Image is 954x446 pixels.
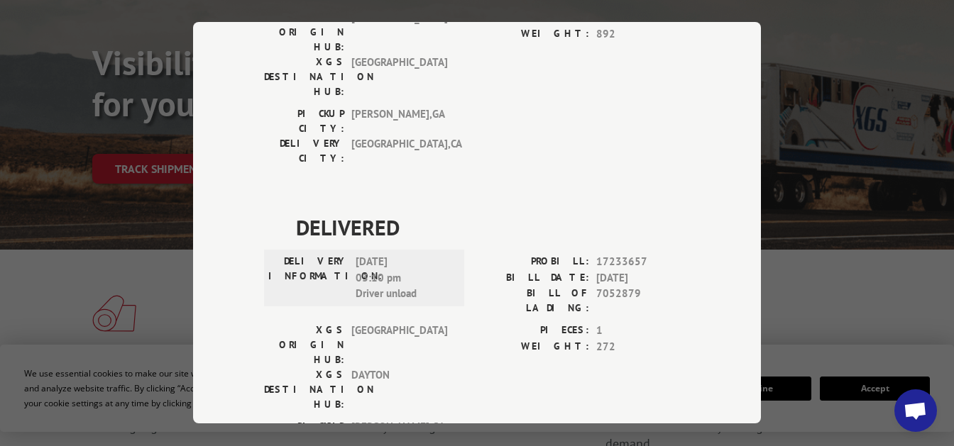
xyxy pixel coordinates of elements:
[351,323,447,368] span: [GEOGRAPHIC_DATA]
[477,26,589,43] label: WEIGHT:
[356,255,451,303] span: [DATE] 03:10 pm Driver unload
[351,55,447,100] span: [GEOGRAPHIC_DATA]
[268,255,349,303] label: DELIVERY INFORMATION:
[477,323,589,340] label: PIECES:
[296,212,690,244] span: DELIVERED
[351,368,447,413] span: DAYTON
[264,323,344,368] label: XGS ORIGIN HUB:
[264,11,344,55] label: XGS ORIGIN HUB:
[477,270,589,286] label: BILL DATE:
[477,339,589,355] label: WEIGHT:
[264,137,344,167] label: DELIVERY CITY:
[596,339,690,355] span: 272
[351,11,447,55] span: [GEOGRAPHIC_DATA]
[894,389,937,432] div: Open chat
[264,107,344,137] label: PICKUP CITY:
[477,255,589,271] label: PROBILL:
[596,255,690,271] span: 17233657
[351,137,447,167] span: [GEOGRAPHIC_DATA] , CA
[264,55,344,100] label: XGS DESTINATION HUB:
[264,368,344,413] label: XGS DESTINATION HUB:
[596,270,690,286] span: [DATE]
[596,26,690,43] span: 892
[477,286,589,316] label: BILL OF LADING:
[596,323,690,340] span: 1
[351,107,447,137] span: [PERSON_NAME] , GA
[596,286,690,316] span: 7052879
